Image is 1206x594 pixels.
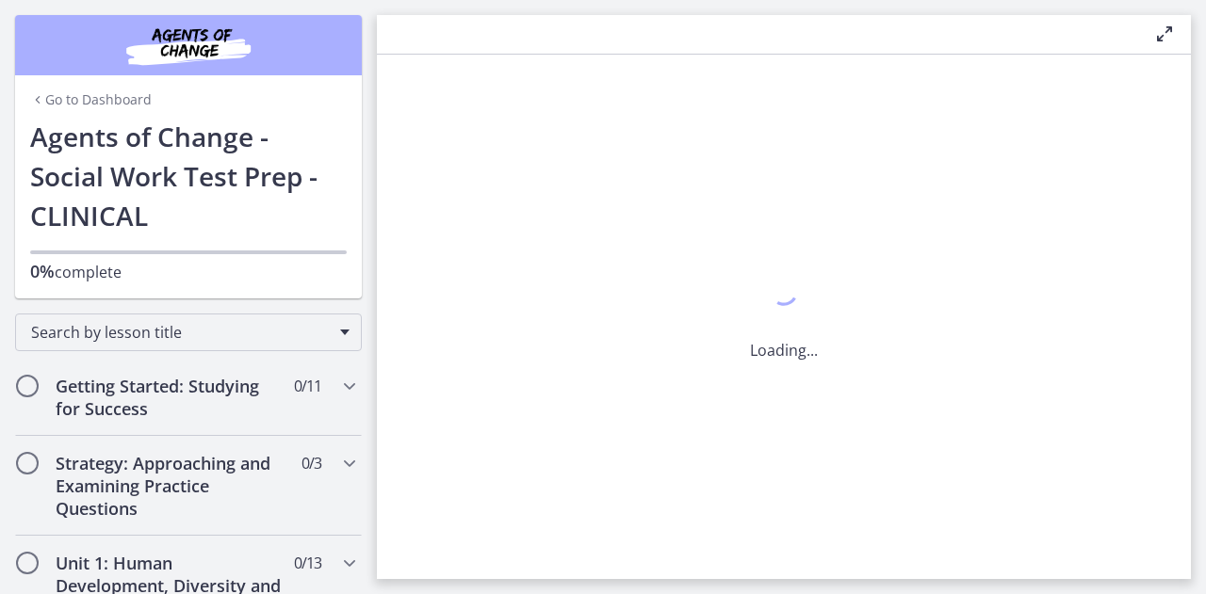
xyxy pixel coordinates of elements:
span: 0 / 3 [301,452,321,474]
p: Loading... [750,339,818,361]
div: Search by lesson title [15,313,362,351]
img: Agents of Change Social Work Test Prep [75,23,301,68]
span: 0 / 11 [294,375,321,397]
span: Search by lesson title [31,322,331,343]
h2: Getting Started: Studying for Success [56,375,285,420]
h1: Agents of Change - Social Work Test Prep - CLINICAL [30,117,347,235]
p: complete [30,260,347,283]
a: Go to Dashboard [30,90,152,109]
span: 0 / 13 [294,552,321,574]
h2: Strategy: Approaching and Examining Practice Questions [56,452,285,520]
div: 1 [750,273,818,316]
span: 0% [30,260,55,282]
